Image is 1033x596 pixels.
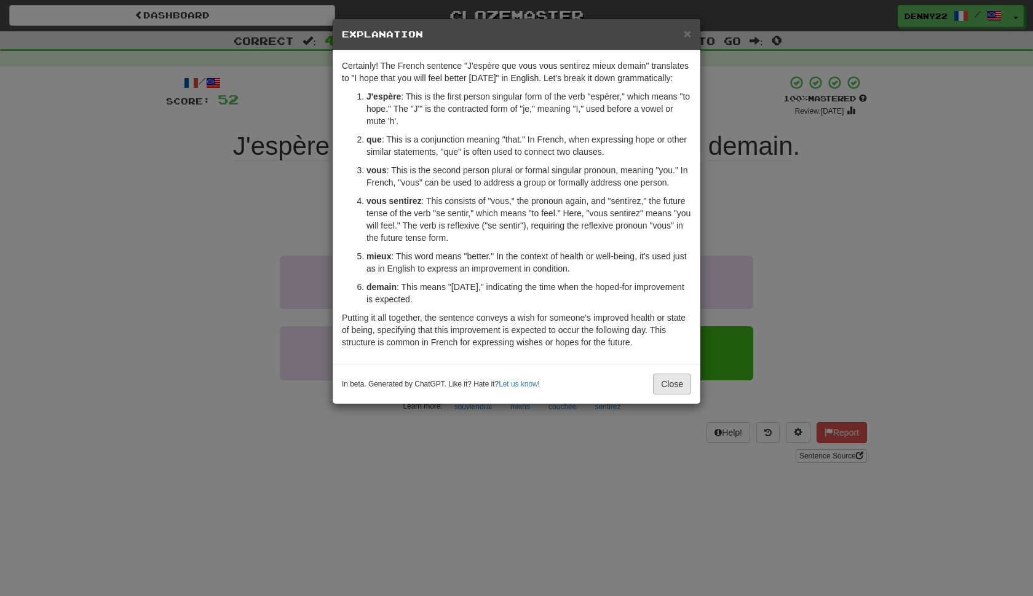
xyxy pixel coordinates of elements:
strong: demain [366,282,397,292]
strong: mieux [366,251,391,261]
strong: J'espère [366,92,401,101]
p: : This is the second person plural or formal singular pronoun, meaning "you." In French, "vous" c... [366,164,691,189]
button: Close [653,374,691,394]
p: Putting it all together, the sentence conveys a wish for someone's improved health or state of be... [342,312,691,348]
strong: vous [366,165,387,175]
small: In beta. Generated by ChatGPT. Like it? Hate it? ! [342,379,540,390]
p: : This means "[DATE]," indicating the time when the hoped-for improvement is expected. [366,281,691,305]
p: : This is a conjunction meaning "that." In French, when expressing hope or other similar statemen... [366,133,691,158]
p: : This is the first person singular form of the verb "espérer," which means "to hope." The "J'" i... [366,90,691,127]
p: Certainly! The French sentence "J'espère que vous vous sentirez mieux demain" translates to "I ho... [342,60,691,84]
span: × [684,26,691,41]
strong: vous sentirez [366,196,421,206]
a: Let us know [499,380,537,388]
h5: Explanation [342,28,691,41]
p: : This consists of "vous," the pronoun again, and "sentirez," the future tense of the verb "se se... [366,195,691,244]
p: : This word means "better." In the context of health or well-being, it's used just as in English ... [366,250,691,275]
strong: que [366,135,382,144]
button: Close [684,27,691,40]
